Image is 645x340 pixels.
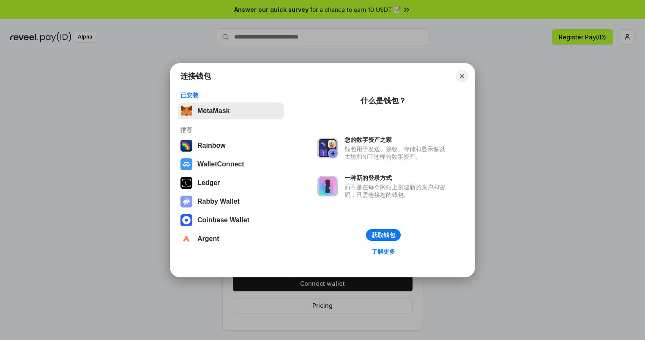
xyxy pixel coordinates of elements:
div: 而不是在每个网站上创建新的账户和密码，只需连接您的钱包。 [344,183,449,199]
button: MetaMask [178,102,284,119]
div: Rabby Wallet [197,198,240,205]
div: Coinbase Wallet [197,216,249,224]
div: WalletConnect [197,160,244,168]
button: Rainbow [178,137,284,154]
img: svg+xml,%3Csvg%20xmlns%3D%22http%3A%2F%2Fwww.w3.org%2F2000%2Fsvg%22%20fill%3D%22none%22%20viewBox... [317,176,338,196]
div: 推荐 [180,126,282,134]
div: 什么是钱包？ [361,96,406,106]
button: Rabby Wallet [178,193,284,210]
div: Rainbow [197,142,226,149]
button: WalletConnect [178,156,284,173]
img: svg+xml,%3Csvg%20xmlns%3D%22http%3A%2F%2Fwww.w3.org%2F2000%2Fsvg%22%20fill%3D%22none%22%20viewBox... [317,138,338,158]
img: svg+xml,%3Csvg%20xmlns%3D%22http%3A%2F%2Fwww.w3.org%2F2000%2Fsvg%22%20width%3D%2228%22%20height%3... [180,177,192,189]
div: 获取钱包 [372,231,395,239]
img: svg+xml,%3Csvg%20fill%3D%22none%22%20height%3D%2233%22%20viewBox%3D%220%200%2035%2033%22%20width%... [180,105,192,117]
img: svg+xml,%3Csvg%20width%3D%2228%22%20height%3D%2228%22%20viewBox%3D%220%200%2028%2028%22%20fill%3D... [180,233,192,245]
img: svg+xml,%3Csvg%20width%3D%2228%22%20height%3D%2228%22%20viewBox%3D%220%200%2028%2028%22%20fill%3D... [180,158,192,170]
a: 了解更多 [366,246,400,257]
h1: 连接钱包 [180,71,211,81]
button: Coinbase Wallet [178,212,284,229]
div: 一种新的登录方式 [344,174,449,182]
div: 您的数字资产之家 [344,136,449,144]
button: Close [456,70,468,82]
div: MetaMask [197,107,230,115]
div: 钱包用于发送、接收、存储和显示像以太坊和NFT这样的数字资产。 [344,145,449,160]
button: Ledger [178,174,284,191]
div: 了解更多 [372,248,395,255]
div: Argent [197,235,219,243]
img: svg+xml,%3Csvg%20width%3D%2228%22%20height%3D%2228%22%20viewBox%3D%220%200%2028%2028%22%20fill%3D... [180,214,192,226]
img: svg+xml,%3Csvg%20xmlns%3D%22http%3A%2F%2Fwww.w3.org%2F2000%2Fsvg%22%20fill%3D%22none%22%20viewBox... [180,196,192,207]
button: Argent [178,230,284,247]
button: 获取钱包 [366,229,401,241]
div: 已安装 [180,91,282,99]
div: Ledger [197,179,220,187]
img: svg+xml,%3Csvg%20width%3D%22120%22%20height%3D%22120%22%20viewBox%3D%220%200%20120%20120%22%20fil... [180,140,192,152]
